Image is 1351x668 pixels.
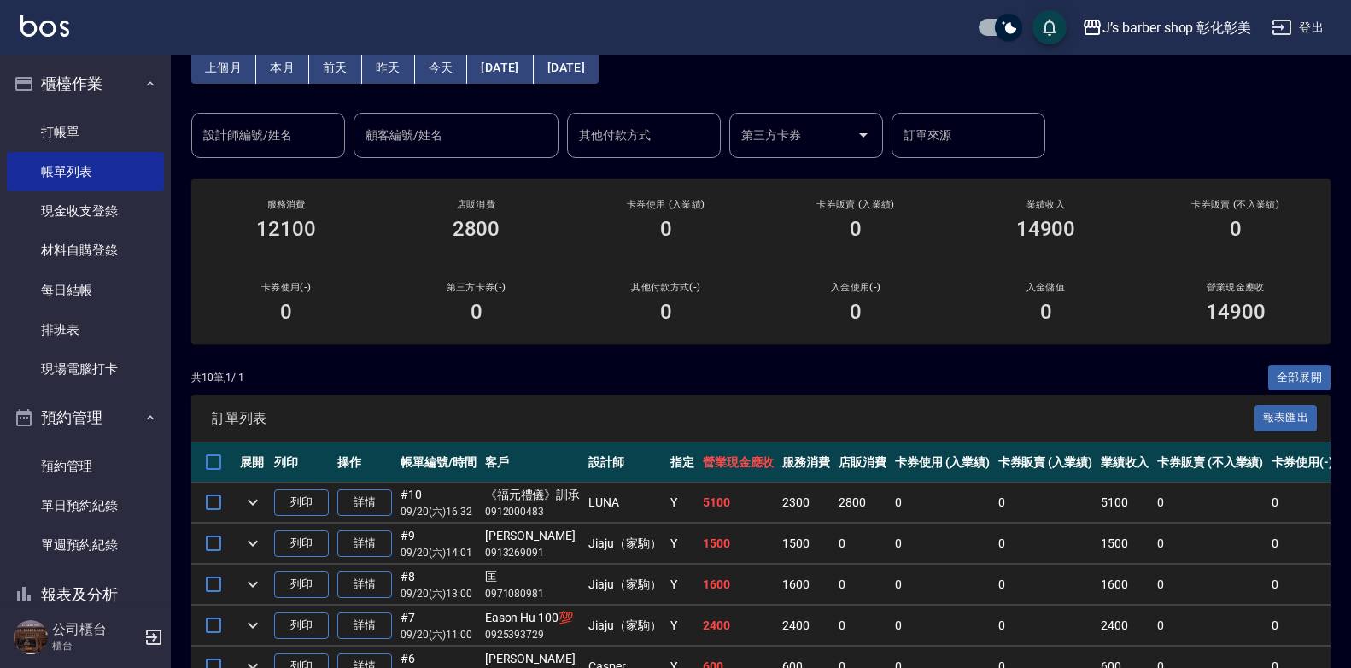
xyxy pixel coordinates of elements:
h3: 0 [660,300,672,324]
th: 列印 [270,442,333,483]
a: 每日結帳 [7,271,164,310]
td: Y [666,606,699,646]
a: 預約管理 [7,447,164,486]
img: Person [14,620,48,654]
a: 詳情 [337,489,392,516]
h3: 0 [280,300,292,324]
h3: 14900 [1206,300,1266,324]
button: 今天 [415,52,468,84]
h2: 卡券販賣 (入業績) [781,199,930,210]
td: 0 [994,524,1097,564]
td: 0 [1153,483,1267,523]
div: J’s barber shop 彰化彰美 [1102,17,1251,38]
td: #7 [396,606,481,646]
p: 09/20 (六) 13:00 [401,586,477,601]
button: expand row [240,530,266,556]
h3: 服務消費 [212,199,360,210]
td: #10 [396,483,481,523]
h3: 14900 [1016,217,1076,241]
p: 0913269091 [485,545,581,560]
h3: 0 [660,217,672,241]
button: 櫃檯作業 [7,62,164,106]
h2: 其他付款方式(-) [592,282,740,293]
p: 櫃台 [52,638,139,653]
p: 0971080981 [485,586,581,601]
h2: 第三方卡券(-) [401,282,550,293]
p: 0912000483 [485,504,581,519]
th: 店販消費 [834,442,891,483]
a: 打帳單 [7,113,164,152]
a: 排班表 [7,310,164,349]
p: 09/20 (六) 16:32 [401,504,477,519]
a: 材料自購登錄 [7,231,164,270]
button: [DATE] [534,52,599,84]
p: 09/20 (六) 11:00 [401,627,477,642]
a: 現場電腦打卡 [7,349,164,389]
button: 登出 [1265,12,1331,44]
button: expand row [240,612,266,638]
a: 單日預約紀錄 [7,486,164,525]
td: 0 [1267,565,1337,605]
td: Y [666,483,699,523]
th: 展開 [236,442,270,483]
td: 0 [1153,565,1267,605]
td: 2300 [778,483,834,523]
div: Eason Hu 100💯 [485,609,581,627]
button: 列印 [274,530,329,557]
td: LUNA [584,483,666,523]
h2: 入金使用(-) [781,282,930,293]
td: 0 [834,565,891,605]
h2: 卡券使用(-) [212,282,360,293]
td: 2800 [834,483,891,523]
a: 報表匯出 [1254,409,1318,425]
span: 訂單列表 [212,410,1254,427]
button: Open [850,121,877,149]
th: 營業現金應收 [699,442,779,483]
th: 服務消費 [778,442,834,483]
h2: 業績收入 [971,199,1120,210]
a: 現金收支登錄 [7,191,164,231]
td: 2400 [699,606,779,646]
td: Y [666,565,699,605]
td: Jiaju（家駒） [584,524,666,564]
h3: 0 [471,300,482,324]
td: 0 [994,606,1097,646]
th: 指定 [666,442,699,483]
td: 2400 [778,606,834,646]
div: [PERSON_NAME] [485,650,581,668]
button: 本月 [256,52,309,84]
td: #9 [396,524,481,564]
h2: 營業現金應收 [1161,282,1310,293]
div: 匡 [485,568,581,586]
td: 0 [891,606,994,646]
td: 1500 [699,524,779,564]
button: J’s barber shop 彰化彰美 [1075,10,1258,45]
h3: 2800 [453,217,500,241]
td: #8 [396,565,481,605]
th: 卡券販賣 (入業績) [994,442,1097,483]
img: Logo [20,15,69,37]
button: save [1032,10,1067,44]
button: [DATE] [467,52,533,84]
button: 列印 [274,489,329,516]
th: 設計師 [584,442,666,483]
h3: 12100 [256,217,316,241]
td: 0 [891,565,994,605]
td: 0 [834,524,891,564]
td: 0 [1153,606,1267,646]
td: 0 [1267,524,1337,564]
h2: 卡券販賣 (不入業績) [1161,199,1310,210]
button: 全部展開 [1268,365,1331,391]
button: 預約管理 [7,396,164,440]
td: 1600 [1097,565,1153,605]
th: 業績收入 [1097,442,1153,483]
th: 卡券使用(-) [1267,442,1337,483]
h5: 公司櫃台 [52,621,139,638]
a: 詳情 [337,612,392,639]
button: expand row [240,571,266,597]
td: 1600 [778,565,834,605]
h2: 店販消費 [401,199,550,210]
td: Y [666,524,699,564]
td: 2400 [1097,606,1153,646]
p: 09/20 (六) 14:01 [401,545,477,560]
